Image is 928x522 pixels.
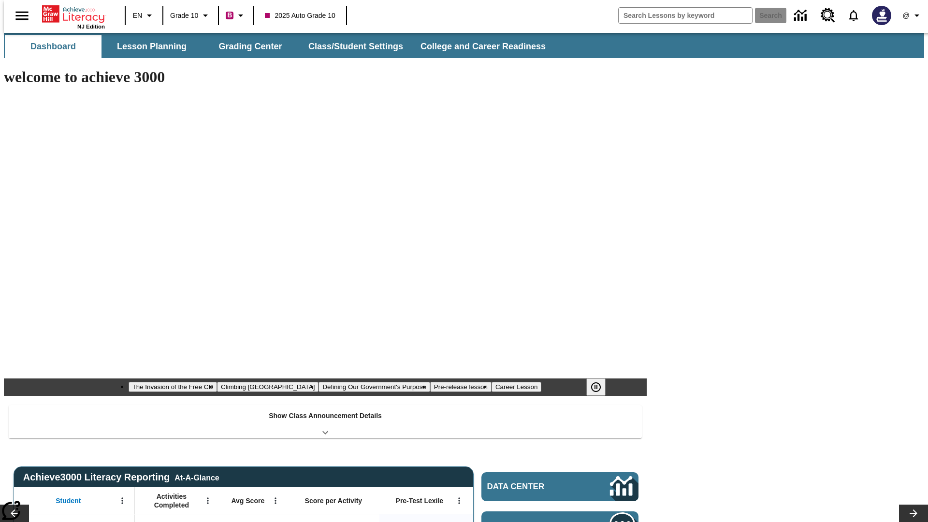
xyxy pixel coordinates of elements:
[23,472,219,483] span: Achieve3000 Literacy Reporting
[788,2,815,29] a: Data Center
[413,35,553,58] button: College and Career Readiness
[899,505,928,522] button: Lesson carousel, Next
[5,35,101,58] button: Dashboard
[897,7,928,24] button: Profile/Settings
[4,68,647,86] h1: welcome to achieve 3000
[586,378,615,396] div: Pause
[815,2,841,29] a: Resource Center, Will open in new tab
[430,382,492,392] button: Slide 4 Pre-release lesson
[202,35,299,58] button: Grading Center
[227,9,232,21] span: B
[396,496,444,505] span: Pre-Test Lexile
[487,482,578,492] span: Data Center
[866,3,897,28] button: Select a new avatar
[77,24,105,29] span: NJ Edition
[115,493,130,508] button: Open Menu
[492,382,541,392] button: Slide 5 Career Lesson
[301,35,411,58] button: Class/Student Settings
[452,493,466,508] button: Open Menu
[170,11,198,21] span: Grade 10
[140,492,203,509] span: Activities Completed
[133,11,142,21] span: EN
[586,378,606,396] button: Pause
[268,493,283,508] button: Open Menu
[217,382,319,392] button: Slide 2 Climbing Mount Tai
[481,472,638,501] a: Data Center
[103,35,200,58] button: Lesson Planning
[4,35,554,58] div: SubNavbar
[201,493,215,508] button: Open Menu
[129,7,159,24] button: Language: EN, Select a language
[231,496,264,505] span: Avg Score
[902,11,909,21] span: @
[174,472,219,482] div: At-A-Glance
[129,382,217,392] button: Slide 1 The Invasion of the Free CD
[56,496,81,505] span: Student
[4,33,924,58] div: SubNavbar
[166,7,215,24] button: Grade: Grade 10, Select a grade
[9,405,642,438] div: Show Class Announcement Details
[872,6,891,25] img: Avatar
[8,1,36,30] button: Open side menu
[305,496,362,505] span: Score per Activity
[42,3,105,29] div: Home
[222,7,250,24] button: Boost Class color is violet red. Change class color
[319,382,430,392] button: Slide 3 Defining Our Government's Purpose
[42,4,105,24] a: Home
[265,11,335,21] span: 2025 Auto Grade 10
[619,8,752,23] input: search field
[269,411,382,421] p: Show Class Announcement Details
[841,3,866,28] a: Notifications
